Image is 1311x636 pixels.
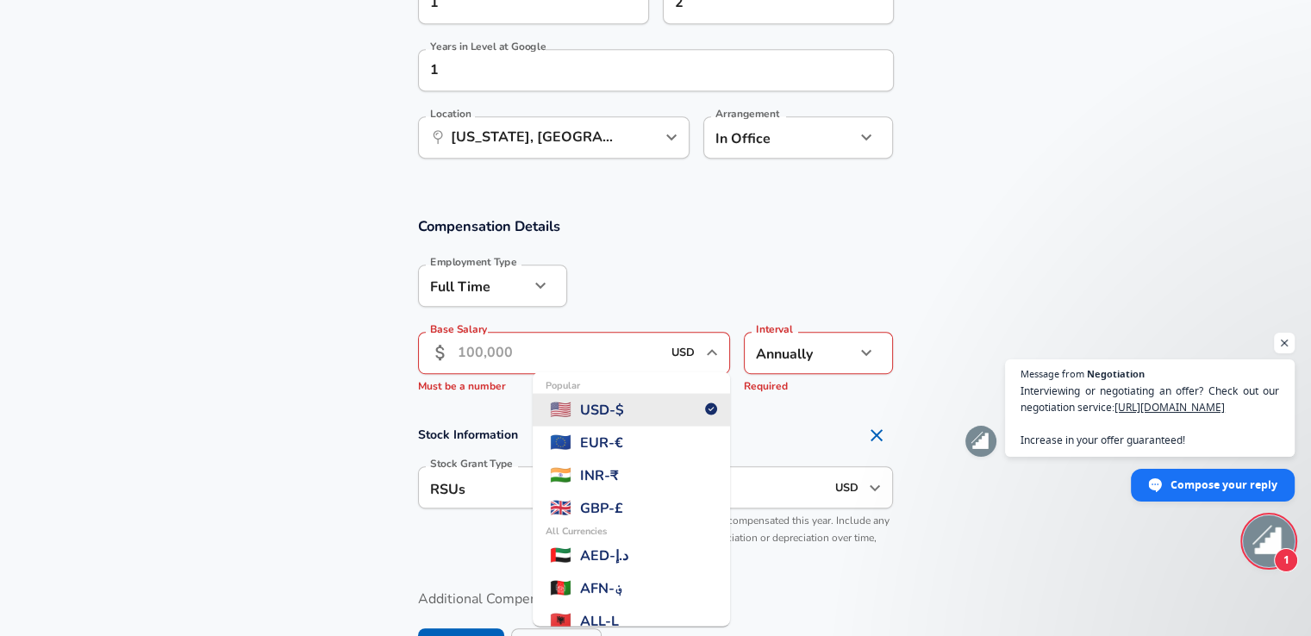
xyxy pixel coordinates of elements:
span: Must be a number [418,379,506,393]
span: 🇦🇱 [550,608,571,633]
input: USD [829,474,864,501]
span: ALL - L [580,610,619,631]
button: Open [863,476,887,500]
span: GBP - £ [580,497,623,518]
input: 1 [418,49,856,91]
div: Open chat [1243,515,1295,567]
span: USD - $ [580,399,624,420]
span: Compose your reply [1171,470,1277,500]
button: Open [659,125,684,149]
label: Employment Type [430,257,517,267]
span: 🇪🇺 [550,429,571,455]
span: 🇦🇪 [550,542,571,568]
span: Message from [1021,369,1084,378]
span: AED - د.إ [580,545,628,565]
span: 🇦🇫 [550,575,571,601]
span: Popular [546,378,580,393]
button: Close [700,340,724,365]
span: 🇬🇧 [550,495,571,521]
h4: Stock Information [418,418,894,452]
span: 🇺🇸 [550,396,571,422]
label: Base Salary [430,324,487,334]
div: RSUs [418,466,529,508]
span: How much in stock will you be compensated this year. Include any overlapping stock grants, apprec... [581,514,890,562]
span: Negotiation [1087,369,1145,378]
span: 1 [1274,548,1298,572]
label: Arrangement [715,109,779,119]
input: 100,000 [458,332,662,374]
div: In Office [703,116,830,159]
button: Remove Section [859,418,894,452]
label: Additional Compensation [418,585,894,614]
h3: Compensation Details [418,216,894,236]
span: AFN - ؋ [580,577,623,598]
div: Full Time [418,265,529,307]
label: Stock Grant Type [430,458,513,469]
span: Required [744,379,788,393]
label: Years in Level at Google [430,41,546,52]
span: EUR - € [580,432,623,452]
label: Location [430,109,471,119]
span: All Currencies [546,525,607,539]
div: Annually [744,332,855,374]
input: USD [666,340,701,366]
label: Interval [756,324,793,334]
span: INR - ₹ [580,465,619,485]
span: 🇮🇳 [550,462,571,488]
span: Interviewing or negotiating an offer? Check out our negotiation service: Increase in your offer g... [1021,383,1279,448]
